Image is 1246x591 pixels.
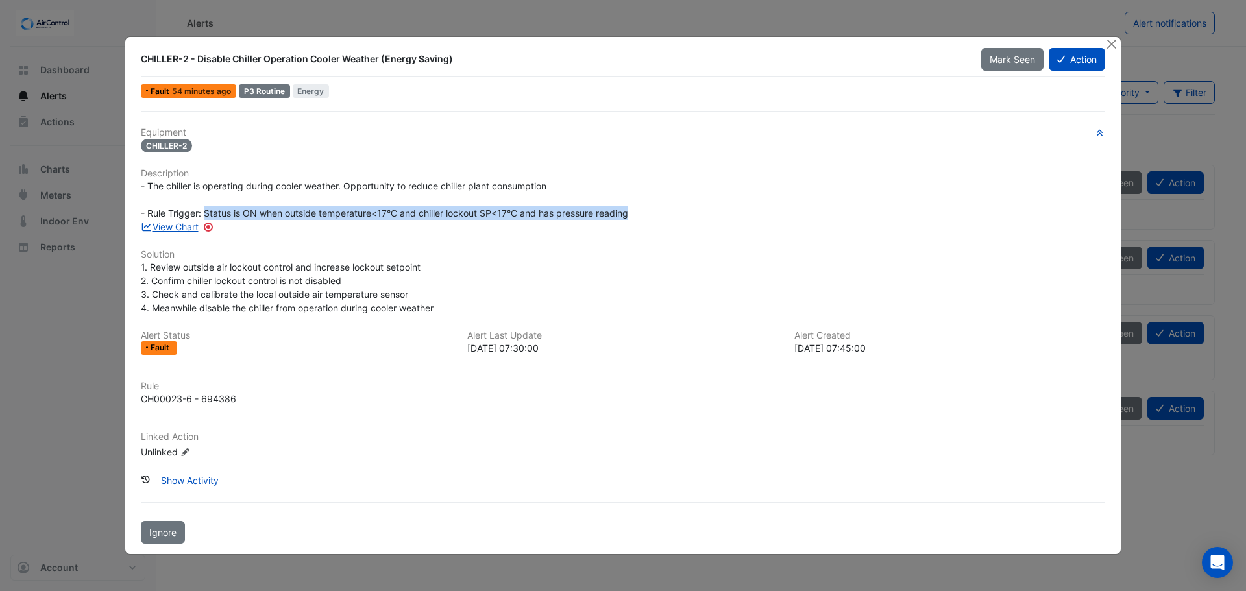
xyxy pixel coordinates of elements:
h6: Description [141,168,1105,179]
h6: Alert Last Update [467,330,778,341]
div: Tooltip anchor [202,221,214,233]
button: Show Activity [153,469,227,492]
div: Open Intercom Messenger [1202,547,1233,578]
div: CH00023-6 - 694386 [141,392,236,405]
h6: Solution [141,249,1105,260]
span: 1. Review outside air lockout control and increase lockout setpoint 2. Confirm chiller lockout co... [141,261,434,313]
div: [DATE] 07:30:00 [467,341,778,355]
span: Wed 24-Sep-2025 07:30 AEST [172,86,231,96]
button: Close [1105,37,1118,51]
span: Energy [293,84,330,98]
div: CHILLER-2 - Disable Chiller Operation Cooler Weather (Energy Saving) [141,53,966,66]
span: Fault [151,344,172,352]
button: Ignore [141,521,185,544]
h6: Rule [141,381,1105,392]
div: P3 Routine [239,84,290,98]
h6: Alert Created [794,330,1105,341]
h6: Alert Status [141,330,452,341]
h6: Equipment [141,127,1105,138]
button: Mark Seen [981,48,1044,71]
a: View Chart [141,221,199,232]
span: Fault [151,88,172,95]
div: [DATE] 07:45:00 [794,341,1105,355]
button: Action [1049,48,1105,71]
span: CHILLER-2 [141,139,192,152]
fa-icon: Edit Linked Action [180,447,190,457]
span: Mark Seen [990,54,1035,65]
span: - The chiller is operating during cooler weather. Opportunity to reduce chiller plant consumption... [141,180,628,219]
h6: Linked Action [141,431,1105,442]
div: Unlinked [141,444,297,458]
span: Ignore [149,527,177,538]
